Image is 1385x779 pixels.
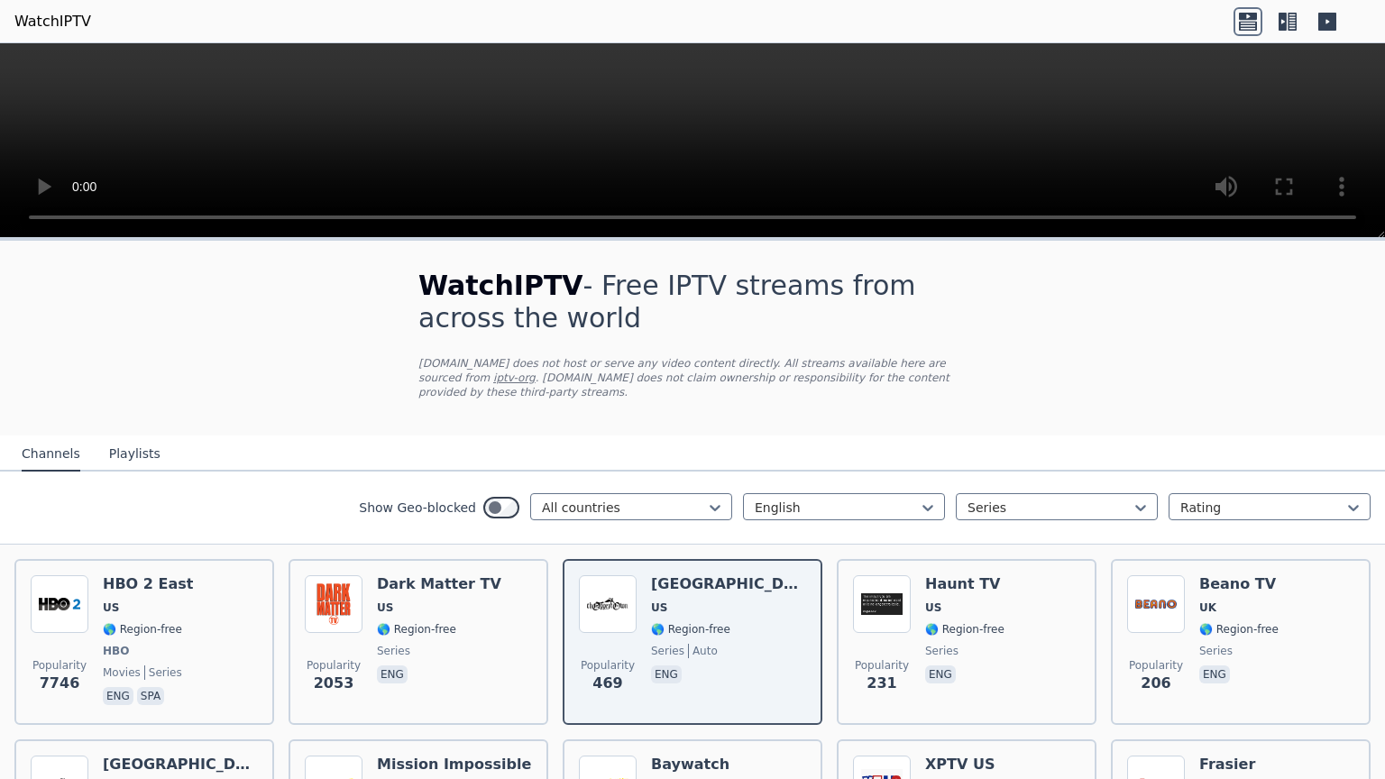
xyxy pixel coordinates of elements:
span: series [651,644,684,658]
span: 7746 [40,673,80,694]
h6: Haunt TV [925,575,1004,593]
span: 🌎 Region-free [651,622,730,637]
label: Show Geo-blocked [359,499,476,517]
span: 206 [1141,673,1170,694]
p: spa [137,687,164,705]
span: 🌎 Region-free [925,622,1004,637]
span: movies [103,665,141,680]
a: WatchIPTV [14,11,91,32]
h6: HBO 2 East [103,575,193,593]
span: 🌎 Region-free [103,622,182,637]
span: HBO [103,644,129,658]
h6: XPTV US [925,756,1004,774]
h1: - Free IPTV streams from across the world [418,270,967,335]
span: US [925,600,941,615]
span: UK [1199,600,1216,615]
p: eng [1199,665,1230,683]
span: Popularity [855,658,909,673]
span: US [103,600,119,615]
h6: Frasier [1199,756,1279,774]
span: series [144,665,182,680]
img: Beano TV [1127,575,1185,633]
p: eng [925,665,956,683]
button: Channels [22,437,80,472]
span: 2053 [314,673,354,694]
span: auto [688,644,718,658]
span: Popularity [32,658,87,673]
h6: [GEOGRAPHIC_DATA] [651,575,806,593]
p: eng [103,687,133,705]
p: eng [651,665,682,683]
p: eng [377,665,408,683]
img: Haunt TV [853,575,911,633]
span: series [1199,644,1233,658]
span: WatchIPTV [418,270,583,301]
button: Playlists [109,437,161,472]
img: HBO 2 East [31,575,88,633]
a: iptv-org [493,371,536,384]
h6: Dark Matter TV [377,575,501,593]
p: [DOMAIN_NAME] does not host or serve any video content directly. All streams available here are s... [418,356,967,399]
span: 🌎 Region-free [377,622,456,637]
span: series [925,644,958,658]
h6: Beano TV [1199,575,1279,593]
h6: [GEOGRAPHIC_DATA] [103,756,258,774]
span: 469 [592,673,622,694]
span: Popularity [581,658,635,673]
span: series [377,644,410,658]
span: 🌎 Region-free [1199,622,1279,637]
span: US [377,600,393,615]
span: Popularity [1129,658,1183,673]
img: Choppertown [579,575,637,633]
h6: Baywatch [651,756,730,774]
h6: Mission Impossible [377,756,531,774]
img: Dark Matter TV [305,575,362,633]
span: US [651,600,667,615]
span: Popularity [307,658,361,673]
span: 231 [867,673,896,694]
